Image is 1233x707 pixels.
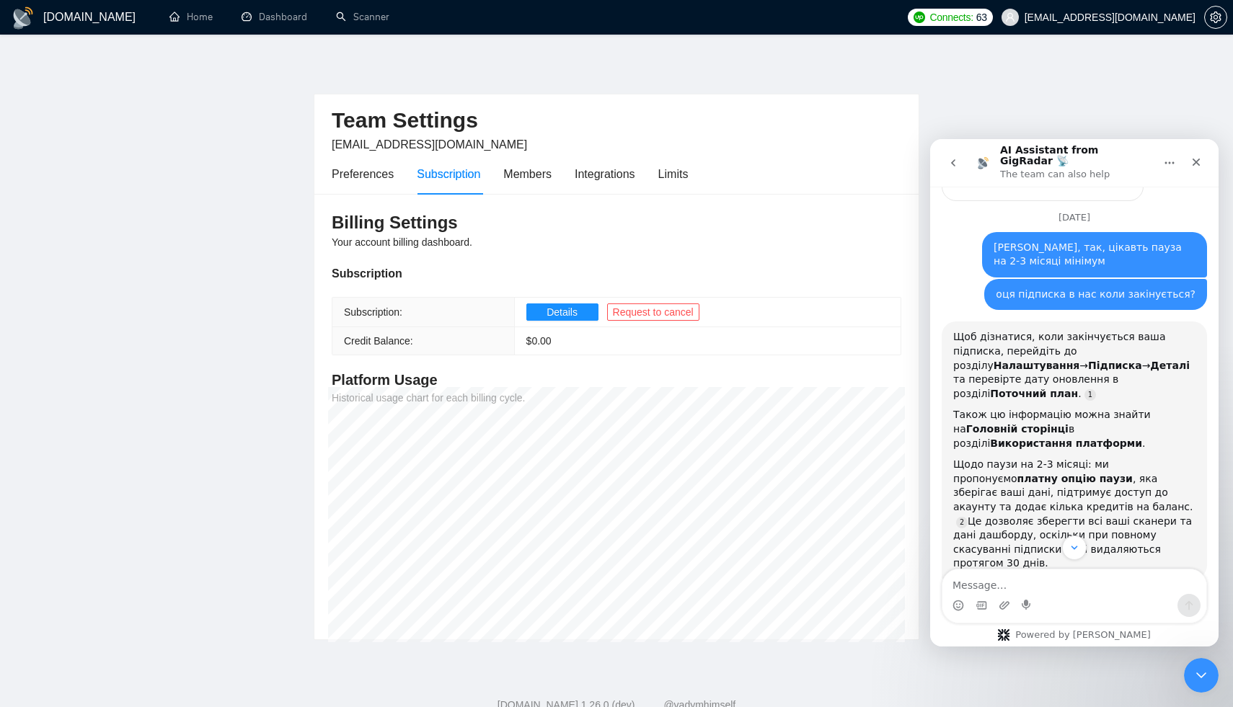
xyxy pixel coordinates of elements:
div: Limits [658,165,689,183]
h3: Billing Settings [332,211,901,234]
span: Request to cancel [613,304,694,320]
iframe: Intercom live chat [930,139,1219,646]
div: Integrations [575,165,635,183]
span: Your account billing dashboard. [332,236,472,248]
button: Details [526,303,598,321]
img: logo [12,6,35,30]
span: Credit Balance: [344,335,413,347]
button: Request to cancel [607,303,699,321]
span: $ 0.00 [526,335,552,347]
a: setting [1204,12,1227,23]
span: [EMAIL_ADDRESS][DOMAIN_NAME] [332,138,527,151]
h4: Platform Usage [332,370,901,390]
div: Subscription [332,264,901,283]
a: homeHome [169,11,213,23]
span: Details [547,304,578,320]
button: setting [1204,6,1227,29]
span: setting [1205,12,1227,23]
img: upwork-logo.png [914,12,925,23]
h2: Team Settings [332,106,901,135]
div: Preferences [332,165,394,183]
span: user [1005,12,1015,22]
a: dashboardDashboard [242,11,307,23]
a: searchScanner [336,11,389,23]
div: Subscription [417,165,480,183]
iframe: Intercom live chat [1184,658,1219,693]
div: Members [503,165,552,183]
span: Subscription: [344,306,402,318]
span: 63 [976,9,987,25]
span: Connects: [929,9,973,25]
